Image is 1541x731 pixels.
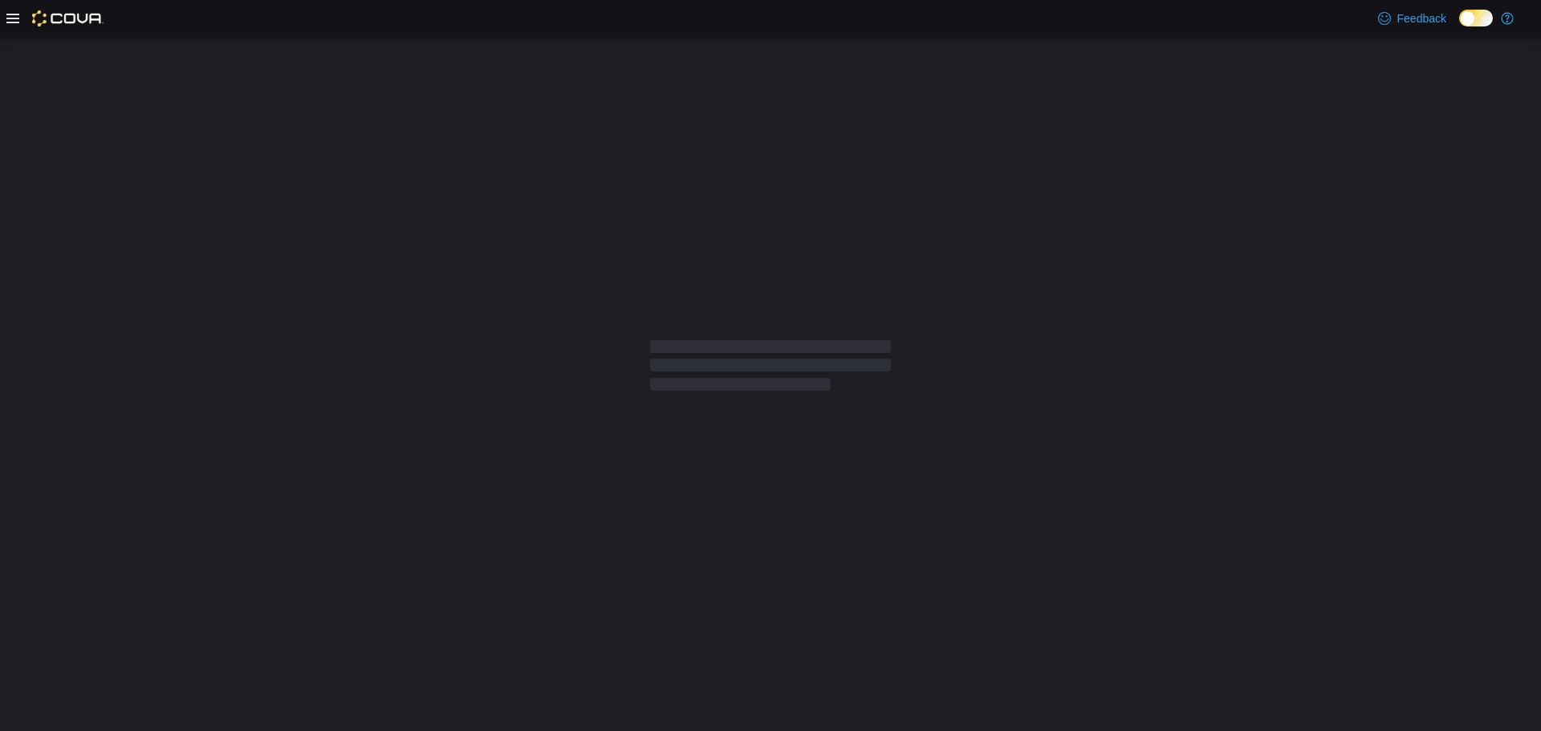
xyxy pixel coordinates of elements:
span: Loading [650,343,891,395]
span: Feedback [1397,10,1446,26]
input: Dark Mode [1459,10,1493,26]
img: Cova [32,10,104,26]
a: Feedback [1372,2,1453,35]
